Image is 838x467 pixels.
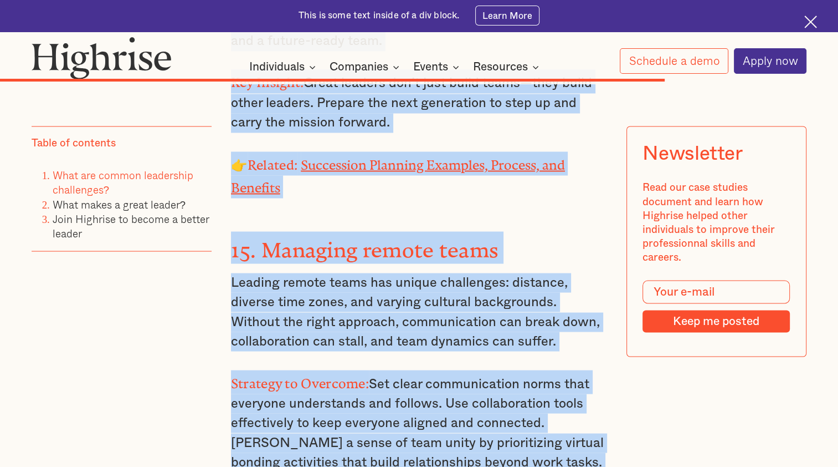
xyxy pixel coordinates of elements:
[643,280,790,332] form: Modal Form
[643,310,790,332] input: Keep me posted
[231,69,608,133] p: Great leaders don’t just build teams—they build other leaders. Prepare the next generation to ste...
[643,181,790,265] div: Read our case studies document and learn how Highrise helped other individuals to improve their p...
[330,60,403,74] div: Companies
[231,375,369,384] strong: Strategy to Overcome:
[620,48,728,74] a: Schedule a demo
[249,60,319,74] div: Individuals
[330,60,388,74] div: Companies
[32,137,116,151] div: Table of contents
[231,273,608,352] p: Leading remote teams has unique challenges: distance, diverse time zones, and varying cultural ba...
[299,9,460,22] div: This is some text inside of a div block.
[643,280,790,304] input: Your e-mail
[231,157,565,188] a: Succession Planning Examples, Process, and Benefits
[231,237,499,251] strong: 15. Managing remote teams
[248,157,297,165] strong: Related:
[231,151,608,199] p: 👉
[473,60,542,74] div: Resources
[473,60,528,74] div: Resources
[53,210,209,241] a: Join Highrise to become a better leader
[249,60,305,74] div: Individuals
[32,37,172,79] img: Highrise logo
[475,6,540,26] a: Learn More
[804,16,817,28] img: Cross icon
[53,167,193,197] a: What are common leadership challenges?
[53,196,186,212] a: What makes a great leader?
[413,60,462,74] div: Events
[643,142,743,165] div: Newsletter
[734,48,807,74] a: Apply now
[413,60,448,74] div: Events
